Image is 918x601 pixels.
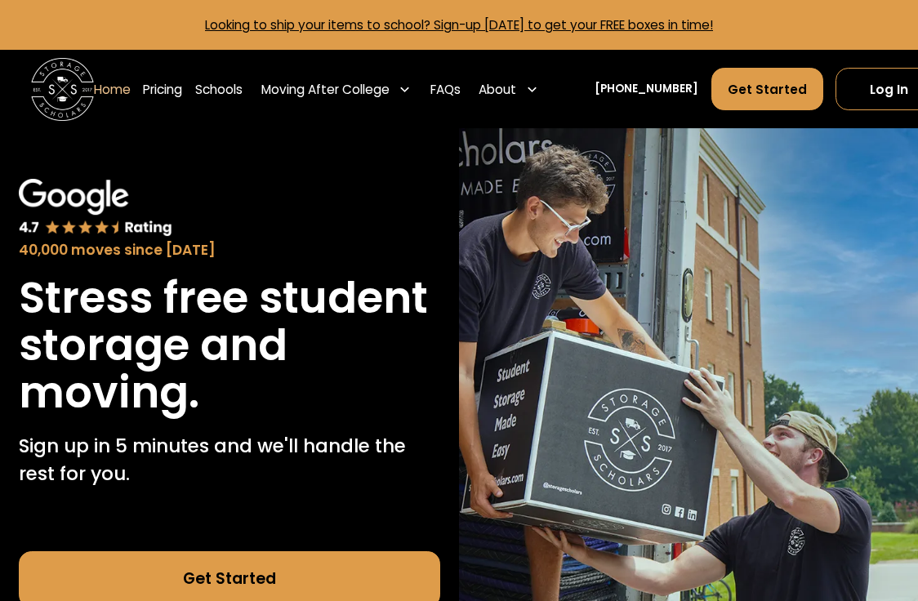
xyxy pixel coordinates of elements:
div: About [473,67,545,111]
a: [PHONE_NUMBER] [595,81,698,97]
a: Pricing [143,67,182,111]
h1: Stress free student storage and moving. [19,274,440,416]
p: Sign up in 5 minutes and we'll handle the rest for you. [19,432,440,488]
a: home [31,58,94,121]
div: Moving After College [255,67,417,111]
a: Schools [195,67,243,111]
a: Get Started [711,68,823,110]
div: 40,000 moves since [DATE] [19,240,440,261]
div: About [479,80,516,99]
a: Home [94,67,131,111]
a: FAQs [430,67,461,111]
img: Storage Scholars main logo [31,58,94,121]
a: Looking to ship your items to school? Sign-up [DATE] to get your FREE boxes in time! [205,16,713,33]
div: Moving After College [261,80,390,99]
img: Google 4.7 star rating [19,179,172,238]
